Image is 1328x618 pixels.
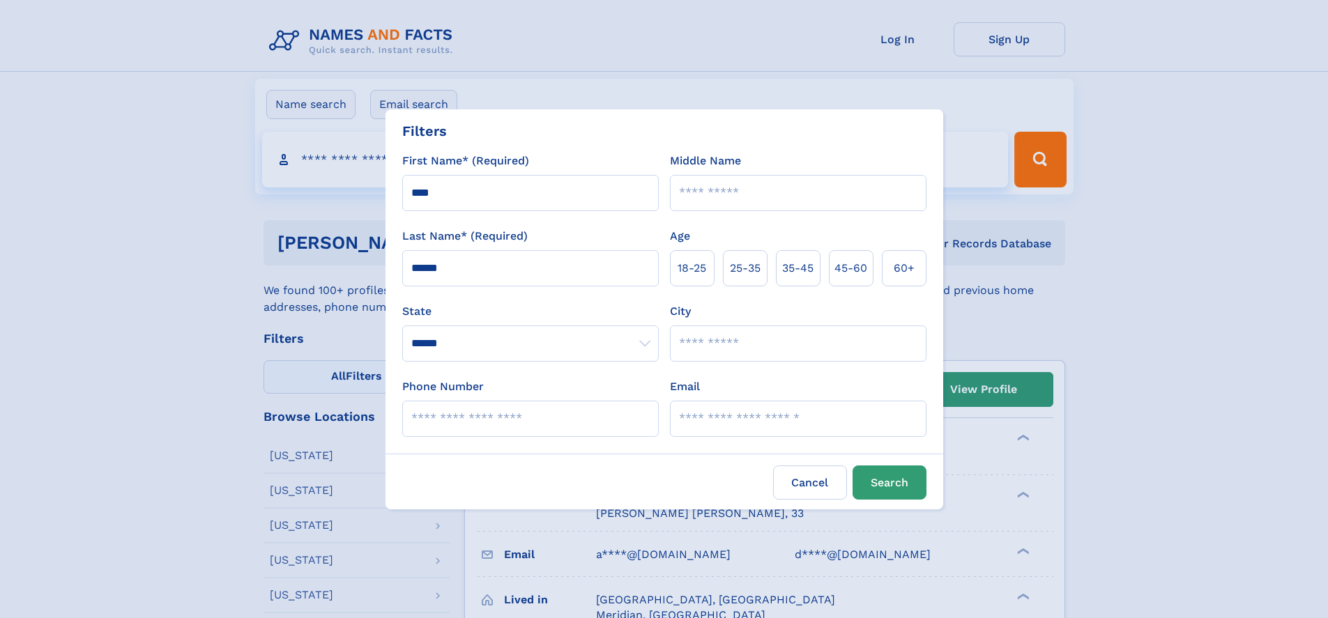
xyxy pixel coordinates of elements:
label: Middle Name [670,153,741,169]
span: 45‑60 [834,260,867,277]
label: First Name* (Required) [402,153,529,169]
label: Email [670,378,700,395]
label: Last Name* (Required) [402,228,528,245]
span: 25‑35 [730,260,761,277]
label: Phone Number [402,378,484,395]
button: Search [853,465,926,500]
label: Cancel [773,465,847,500]
label: Age [670,228,690,245]
label: State [402,303,659,320]
div: Filters [402,121,447,141]
label: City [670,303,691,320]
span: 18‑25 [678,260,706,277]
span: 60+ [894,260,915,277]
span: 35‑45 [782,260,814,277]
